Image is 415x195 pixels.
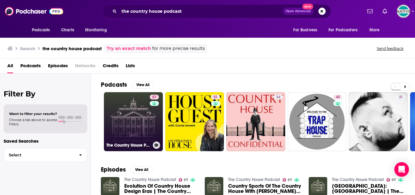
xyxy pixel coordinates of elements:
a: 51 [211,95,220,99]
a: Credits [103,61,118,73]
a: 24 [274,95,283,99]
a: Charts [57,24,78,36]
a: 24 [226,92,285,151]
div: Open Intercom Messenger [394,162,409,177]
input: Search podcasts, credits, & more... [119,6,283,16]
h2: Episodes [101,166,126,173]
img: Podchaser - Follow, Share and Rate Podcasts [5,5,63,17]
span: 31 [399,94,403,100]
h2: Filter By [4,89,87,98]
button: open menu [365,24,387,36]
a: Podcasts [20,61,41,73]
a: The Country House Podcast [228,177,280,182]
h3: The Country House Podcast [106,143,150,148]
a: 57 [179,178,188,182]
span: 57 [288,179,292,181]
a: Highgrove House: The King's Country Residence | The Country House Podcast 17 [332,183,405,194]
a: Try an exact match [107,45,151,52]
a: 57 [386,178,396,182]
span: Monitoring [85,26,107,34]
button: View All [131,166,153,173]
span: 45 [336,94,340,100]
span: Charts [61,26,74,34]
button: Show profile menu [397,5,410,18]
span: For Business [293,26,317,34]
img: User Profile [397,5,410,18]
a: 57The Country House Podcast [104,92,163,151]
p: Saved Searches [4,138,87,144]
a: 45 [333,95,342,99]
a: Country Sports Of The Country House With Tim Bonner | The Country House Podcast 20 [228,183,301,194]
a: 51 [165,92,224,151]
span: [GEOGRAPHIC_DATA]: [GEOGRAPHIC_DATA] | The Country House Podcast 17 [332,183,405,194]
span: For Podcasters [328,26,358,34]
a: EpisodesView All [101,166,153,173]
span: Networks [75,61,95,73]
a: 31 [349,92,408,151]
span: 24 [276,94,280,100]
span: Logged in as truenativemedia [397,5,410,18]
a: 31 [396,95,405,99]
button: open menu [28,24,58,36]
button: open menu [81,24,115,36]
h3: the country house podcast [43,46,102,51]
button: Send feedback [375,46,405,51]
a: 57 [150,95,159,99]
a: The Country House Podcast [124,177,176,182]
a: Lists [126,61,135,73]
span: 57 [184,179,188,181]
button: open menu [324,24,366,36]
a: Evolution Of Country House Design Eras | The Country House Podcast 18 [124,183,197,194]
a: All [7,61,13,73]
span: Want to filter your results? [9,112,57,116]
span: 51 [214,94,218,100]
span: Choose a tab above to access filters. [9,118,57,126]
a: The Country House Podcast [332,177,384,182]
span: for more precise results [152,45,205,52]
a: PodcastsView All [101,81,154,89]
h2: Podcasts [101,81,127,89]
a: 57 [283,178,292,182]
a: Show notifications dropdown [365,6,375,16]
span: Open Advanced [286,10,311,13]
span: 57 [152,94,156,100]
button: Select [4,148,87,162]
a: 45 [288,92,347,151]
button: View All [132,81,154,89]
span: 57 [392,179,396,181]
span: More [369,26,380,34]
button: open menu [289,24,325,36]
h3: Search [20,46,35,51]
div: Search podcasts, credits, & more... [102,4,331,18]
span: New [302,4,313,9]
span: Country Sports Of The Country House With [PERSON_NAME] | The Country House Podcast 20 [228,183,301,194]
span: Podcasts [32,26,50,34]
button: Open AdvancedNew [283,8,314,15]
a: Show notifications dropdown [380,6,389,16]
span: Select [4,153,74,157]
a: Episodes [48,61,68,73]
